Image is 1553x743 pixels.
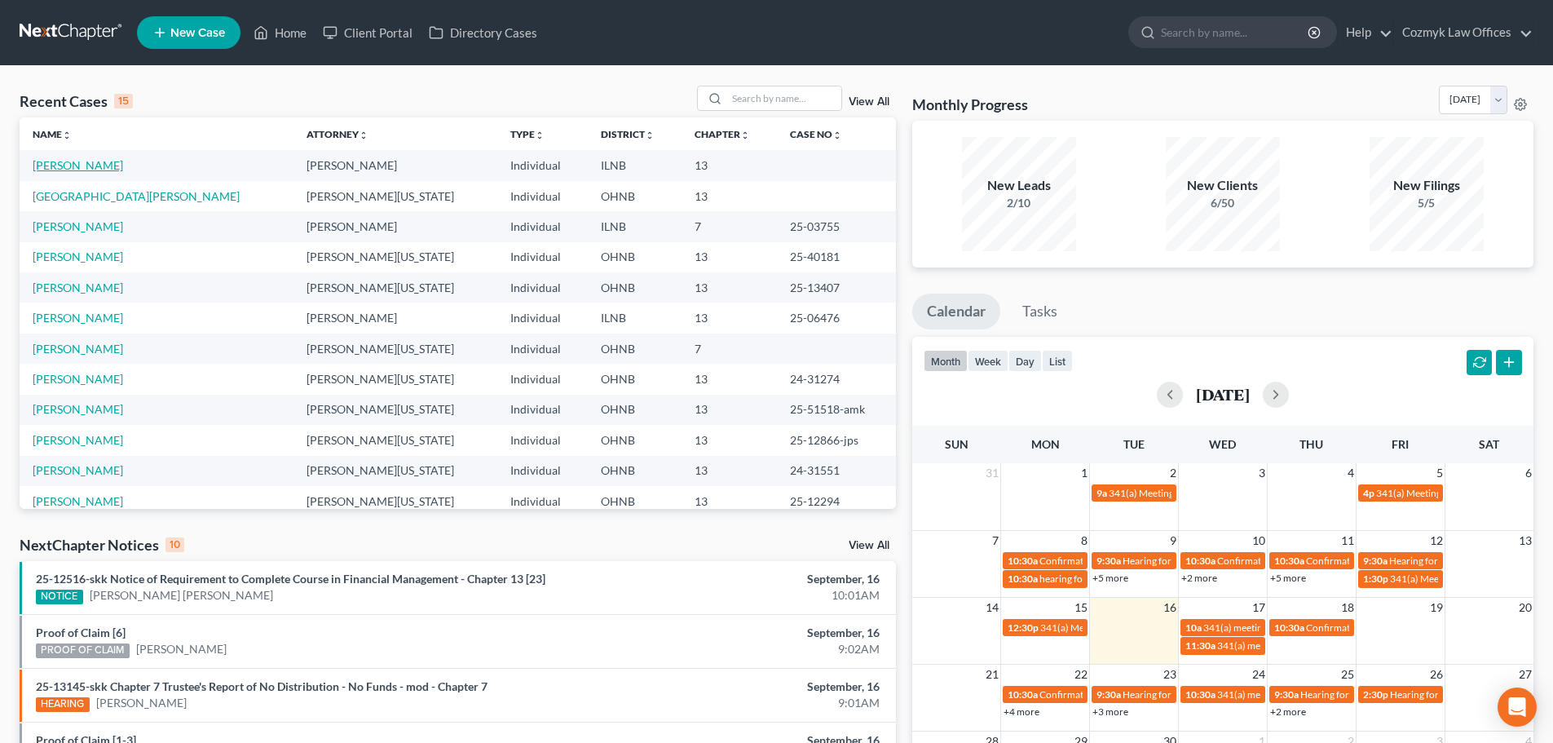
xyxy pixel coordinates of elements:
[1092,572,1128,584] a: +5 more
[1039,688,1226,701] span: Confirmation Hearing for [PERSON_NAME]
[1338,18,1392,47] a: Help
[609,641,880,657] div: 9:02AM
[497,395,587,425] td: Individual
[1008,350,1042,372] button: day
[924,350,968,372] button: month
[682,395,777,425] td: 13
[1346,463,1356,483] span: 4
[1185,639,1215,652] span: 11:30a
[114,94,133,108] div: 15
[588,242,682,272] td: OHNB
[497,211,587,241] td: Individual
[588,456,682,486] td: OHNB
[1162,665,1178,684] span: 23
[1435,463,1445,483] span: 5
[136,641,227,657] a: [PERSON_NAME]
[777,211,896,241] td: 25-03755
[1185,621,1202,634] span: 10a
[33,494,123,508] a: [PERSON_NAME]
[588,211,682,241] td: ILNB
[1392,437,1409,451] span: Fri
[1339,531,1356,551] span: 11
[1517,531,1533,551] span: 13
[990,531,1000,551] span: 7
[1339,665,1356,684] span: 25
[1217,555,1404,567] span: Confirmation Hearing for [PERSON_NAME]
[293,303,497,333] td: [PERSON_NAME]
[1274,621,1304,634] span: 10:30a
[1306,621,1493,634] span: Confirmation Hearing for [PERSON_NAME]
[777,242,896,272] td: 25-40181
[1270,705,1306,718] a: +2 more
[1168,531,1178,551] span: 9
[1524,463,1533,483] span: 6
[849,540,889,551] a: View All
[293,272,497,303] td: [PERSON_NAME][US_STATE]
[968,350,1008,372] button: week
[33,189,240,203] a: [GEOGRAPHIC_DATA][PERSON_NAME]
[20,91,133,111] div: Recent Cases
[36,643,130,658] div: PROOF OF CLAIM
[912,95,1028,114] h3: Monthly Progress
[682,486,777,516] td: 13
[1042,350,1073,372] button: list
[1031,437,1060,451] span: Mon
[1161,17,1310,47] input: Search by name...
[293,334,497,364] td: [PERSON_NAME][US_STATE]
[1162,598,1178,617] span: 16
[609,587,880,604] div: 10:01AM
[1008,573,1038,585] span: 10:30a
[33,463,123,477] a: [PERSON_NAME]
[777,364,896,394] td: 24-31274
[945,437,968,451] span: Sun
[497,303,587,333] td: Individual
[1008,555,1038,567] span: 10:30a
[1498,688,1537,727] div: Open Intercom Messenger
[1339,598,1356,617] span: 18
[497,272,587,303] td: Individual
[36,590,83,604] div: NOTICE
[682,242,777,272] td: 13
[1299,437,1323,451] span: Thu
[777,425,896,455] td: 25-12866-jps
[588,181,682,211] td: OHNB
[497,334,587,364] td: Individual
[293,456,497,486] td: [PERSON_NAME][US_STATE]
[1300,688,1427,701] span: Hearing for [PERSON_NAME]
[33,250,123,263] a: [PERSON_NAME]
[682,272,777,303] td: 13
[1073,665,1089,684] span: 22
[1039,573,1165,585] span: hearing for [PERSON_NAME]
[1363,487,1374,499] span: 4p
[1039,555,1226,567] span: Confirmation Hearing for [PERSON_NAME]
[777,486,896,516] td: 25-12294
[359,130,368,140] i: unfold_more
[682,181,777,211] td: 13
[421,18,545,47] a: Directory Cases
[33,342,123,356] a: [PERSON_NAME]
[1092,705,1128,718] a: +3 more
[1096,555,1121,567] span: 9:30a
[849,96,889,108] a: View All
[682,303,777,333] td: 13
[601,128,655,140] a: Districtunfold_more
[1185,555,1215,567] span: 10:30a
[1251,598,1267,617] span: 17
[1257,463,1267,483] span: 3
[588,272,682,303] td: OHNB
[609,679,880,695] div: September, 16
[1004,705,1039,718] a: +4 more
[497,456,587,486] td: Individual
[293,425,497,455] td: [PERSON_NAME][US_STATE]
[1096,688,1121,701] span: 9:30a
[90,587,273,604] a: [PERSON_NAME] [PERSON_NAME]
[33,281,123,294] a: [PERSON_NAME]
[33,128,72,140] a: Nameunfold_more
[510,128,545,140] a: Typeunfold_more
[315,18,421,47] a: Client Portal
[1073,598,1089,617] span: 15
[293,364,497,394] td: [PERSON_NAME][US_STATE]
[777,303,896,333] td: 25-06476
[1376,487,1534,499] span: 341(a) Meeting for [PERSON_NAME]
[1209,437,1236,451] span: Wed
